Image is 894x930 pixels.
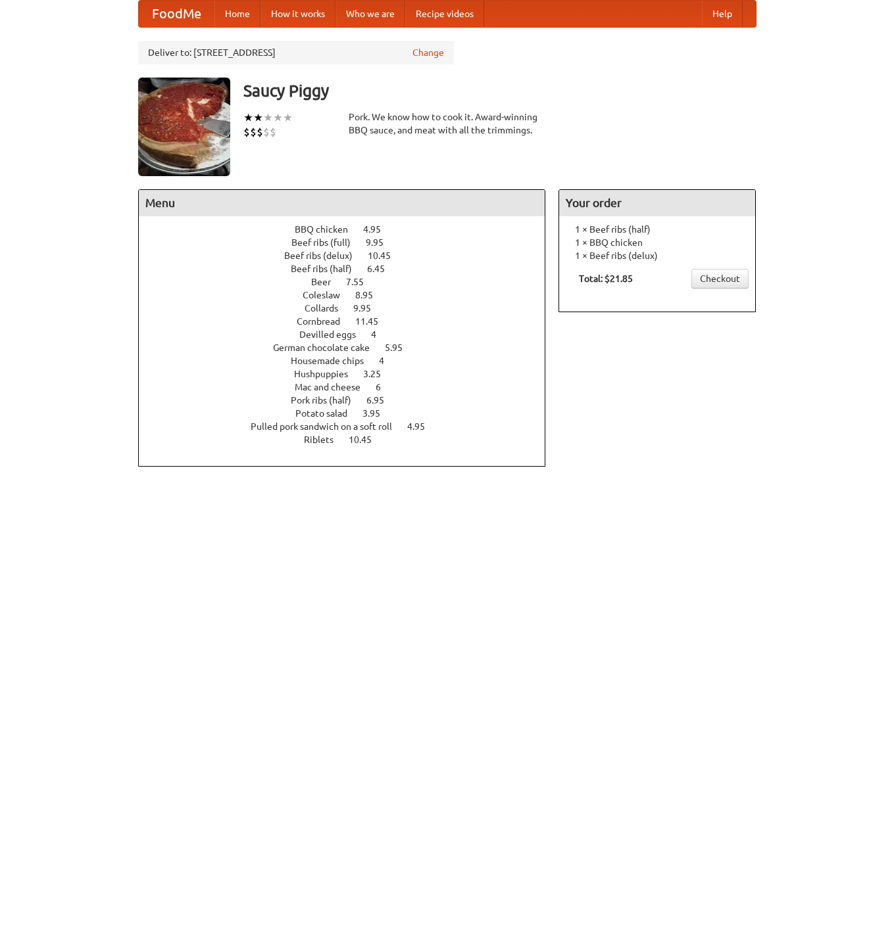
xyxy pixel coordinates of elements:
[273,342,383,353] span: German chocolate cake
[349,434,385,445] span: 10.45
[363,369,394,379] span: 3.25
[243,125,250,139] li: $
[291,395,409,406] a: Pork ribs (half) 6.95
[284,250,415,261] a: Beef ribs (delux) 10.45
[305,303,395,314] a: Collards 9.95
[214,1,261,27] a: Home
[335,1,405,27] a: Who we are
[243,78,757,104] h3: Saucy Piggy
[579,273,633,284] b: Total: $21.85
[138,78,230,176] img: angular.jpg
[295,224,405,235] a: BBQ chicken 4.95
[691,269,749,289] a: Checkout
[291,356,377,366] span: Housemade chips
[295,408,405,419] a: Potato salad 3.95
[295,408,360,419] span: Potato salad
[297,316,353,327] span: Cornbread
[407,421,438,432] span: 4.95
[303,290,397,300] a: Coleslaw 8.95
[362,408,393,419] span: 3.95
[303,290,353,300] span: Coleslaw
[253,110,263,125] li: ★
[385,342,416,353] span: 5.95
[291,356,409,366] a: Housemade chips 4
[566,249,749,262] li: 1 × Beef ribs (delux)
[295,382,405,392] a: Mac and cheese 6
[270,125,276,139] li: $
[412,46,444,59] a: Change
[366,237,397,248] span: 9.95
[311,277,388,287] a: Beer 7.55
[139,1,214,27] a: FoodMe
[251,421,449,432] a: Pulled pork sandwich on a soft roll 4.95
[366,395,397,406] span: 6.95
[291,237,408,248] a: Beef ribs (full) 9.95
[291,264,365,274] span: Beef ribs (half)
[295,382,374,392] span: Mac and cheese
[566,223,749,236] li: 1 × Beef ribs (half)
[263,125,270,139] li: $
[284,250,366,261] span: Beef ribs (delux)
[291,237,364,248] span: Beef ribs (full)
[702,1,743,27] a: Help
[299,329,369,340] span: Devilled eggs
[368,250,404,261] span: 10.45
[346,277,377,287] span: 7.55
[291,264,409,274] a: Beef ribs (half) 6.45
[371,329,389,340] span: 4
[304,434,347,445] span: Riblets
[291,395,364,406] span: Pork ribs (half)
[367,264,398,274] span: 6.45
[363,224,394,235] span: 4.95
[283,110,293,125] li: ★
[139,190,545,216] h4: Menu
[273,110,283,125] li: ★
[349,110,546,137] div: Pork. We know how to cook it. Award-winning BBQ sauce, and meat with all the trimmings.
[311,277,344,287] span: Beer
[405,1,484,27] a: Recipe videos
[299,329,401,340] a: Devilled eggs 4
[138,41,454,64] div: Deliver to: [STREET_ADDRESS]
[297,316,403,327] a: Cornbread 11.45
[304,434,396,445] a: Riblets 10.45
[355,316,391,327] span: 11.45
[257,125,263,139] li: $
[263,110,273,125] li: ★
[243,110,253,125] li: ★
[294,369,405,379] a: Hushpuppies 3.25
[305,303,351,314] span: Collards
[355,290,386,300] span: 8.95
[250,125,257,139] li: $
[294,369,361,379] span: Hushpuppies
[295,224,361,235] span: BBQ chicken
[273,342,427,353] a: German chocolate cake 5.95
[251,421,405,432] span: Pulled pork sandwich on a soft roll
[261,1,335,27] a: How it works
[353,303,384,314] span: 9.95
[379,356,397,366] span: 4
[566,236,749,249] li: 1 × BBQ chicken
[559,190,755,216] h4: Your order
[376,382,394,392] span: 6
